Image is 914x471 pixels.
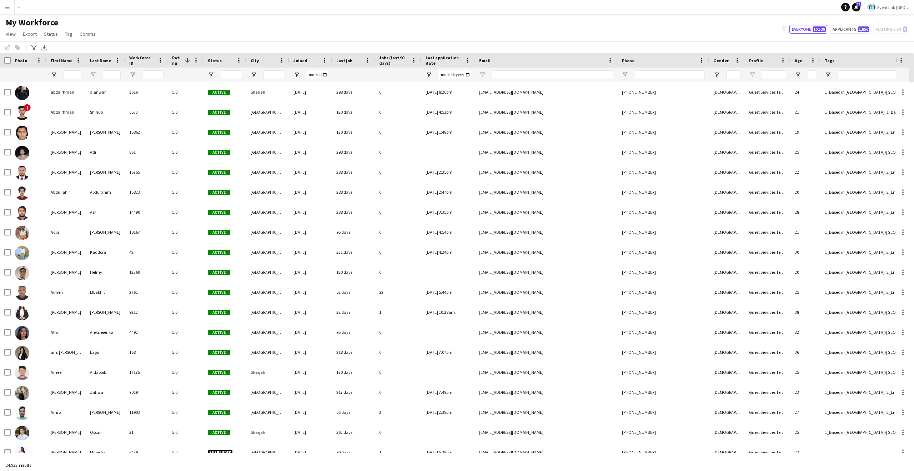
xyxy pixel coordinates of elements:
[332,322,375,342] div: 95 days
[46,362,86,382] div: Ameer
[332,262,375,282] div: 120 days
[15,366,29,380] img: Ameer Aldabbik
[86,242,125,262] div: Kaddora
[618,242,709,262] div: [PHONE_NUMBER]
[745,142,790,162] div: Guest Services Team
[375,102,421,122] div: 0
[80,31,96,37] span: Comms
[745,182,790,202] div: Guest Services Team
[246,302,289,322] div: [GEOGRAPHIC_DATA]
[289,302,332,322] div: [DATE]
[745,302,790,322] div: Guest Services Team
[618,142,709,162] div: [PHONE_NUMBER]
[745,122,790,142] div: Guest Services Team
[20,29,40,39] a: Export
[263,70,285,79] input: City Filter Input
[289,322,332,342] div: [DATE]
[289,282,332,302] div: [DATE]
[246,262,289,282] div: [GEOGRAPHIC_DATA]
[375,182,421,202] div: 0
[475,202,618,222] div: [EMAIL_ADDRESS][DOMAIN_NAME]
[62,29,75,39] a: Tag
[375,282,421,302] div: 32
[65,31,72,37] span: Tag
[289,242,332,262] div: [DATE]
[745,382,790,402] div: Guest Services Team
[421,302,475,322] div: [DATE] 10:28am
[745,362,790,382] div: Guest Services Team
[293,71,300,78] button: Open Filter Menu
[125,82,168,102] div: 3616
[168,342,204,362] div: 5.0
[46,82,86,102] div: abdalrhman
[790,142,820,162] div: 25
[125,162,168,182] div: 15755
[790,342,820,362] div: 36
[709,382,745,402] div: [DEMOGRAPHIC_DATA]
[618,82,709,102] div: [PHONE_NUMBER]
[790,222,820,242] div: 21
[830,25,870,34] button: Applicants1,856
[475,302,618,322] div: [EMAIL_ADDRESS][DOMAIN_NAME]
[426,71,432,78] button: Open Filter Menu
[790,382,820,402] div: 23
[475,362,618,382] div: [EMAIL_ADDRESS][DOMAIN_NAME]
[46,342,86,362] div: am: [PERSON_NAME]
[795,71,801,78] button: Open Filter Menu
[745,162,790,182] div: Guest Services Team
[332,182,375,202] div: 288 days
[246,182,289,202] div: [GEOGRAPHIC_DATA]
[475,102,618,122] div: [EMAIL_ADDRESS][DOMAIN_NAME]
[745,262,790,282] div: Guest Services Team
[86,162,125,182] div: [PERSON_NAME]
[332,82,375,102] div: 298 days
[332,362,375,382] div: 170 days
[749,71,755,78] button: Open Filter Menu
[709,222,745,242] div: [DEMOGRAPHIC_DATA]
[762,70,786,79] input: Profile Filter Input
[709,82,745,102] div: [DEMOGRAPHIC_DATA]
[709,262,745,282] div: [DEMOGRAPHIC_DATA]
[246,342,289,362] div: [GEOGRAPHIC_DATA]
[332,102,375,122] div: 120 days
[375,322,421,342] div: 0
[246,282,289,302] div: [GEOGRAPHIC_DATA]
[46,262,86,282] div: [PERSON_NAME]
[289,162,332,182] div: [DATE]
[168,362,204,382] div: 5.0
[332,122,375,142] div: 120 days
[125,382,168,402] div: 9019
[375,122,421,142] div: 0
[168,182,204,202] div: 5.0
[618,122,709,142] div: [PHONE_NUMBER]
[421,242,475,262] div: [DATE] 4:24pm
[289,202,332,222] div: [DATE]
[168,382,204,402] div: 5.0
[421,342,475,362] div: [DATE] 7:07pm
[125,202,168,222] div: 14490
[246,242,289,262] div: [GEOGRAPHIC_DATA]
[246,102,289,122] div: [GEOGRAPHIC_DATA]
[46,282,86,302] div: Aimen
[618,262,709,282] div: [PHONE_NUMBER]
[125,342,168,362] div: 168
[90,71,96,78] button: Open Filter Menu
[332,242,375,262] div: 331 days
[618,162,709,182] div: [PHONE_NUMBER]
[86,382,125,402] div: Zahwa
[15,126,29,140] img: Abdelraouf Afify
[86,342,125,362] div: Lago
[168,122,204,142] div: 5.0
[15,246,29,260] img: Ahmad Kaddora
[23,31,37,37] span: Export
[790,362,820,382] div: 25
[46,222,86,242] div: Adja
[246,162,289,182] div: [GEOGRAPHIC_DATA]
[856,2,861,6] span: 11
[289,342,332,362] div: [DATE]
[475,142,618,162] div: [EMAIL_ADDRESS][DOMAIN_NAME]
[709,202,745,222] div: [DEMOGRAPHIC_DATA]
[622,71,628,78] button: Open Filter Menu
[86,182,125,202] div: Abdurahim
[475,222,618,242] div: [EMAIL_ADDRESS][DOMAIN_NAME]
